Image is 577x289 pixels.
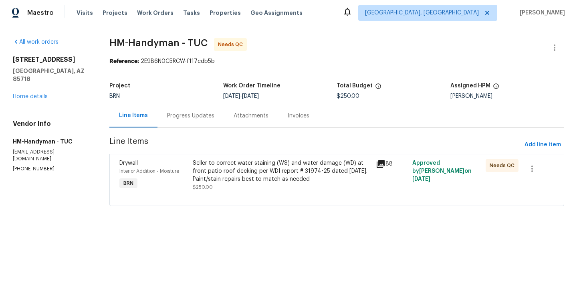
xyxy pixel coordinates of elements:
span: [DATE] [223,93,240,99]
span: Line Items [109,137,521,152]
span: Approved by [PERSON_NAME] on [412,160,472,182]
h4: Vendor Info [13,120,90,128]
div: Attachments [234,112,268,120]
span: - [223,93,259,99]
span: Tasks [183,10,200,16]
span: Visits [77,9,93,17]
span: $250.00 [337,93,359,99]
span: Interior Addition - Moisture [119,169,179,174]
div: [PERSON_NAME] [450,93,564,99]
span: Work Orders [137,9,174,17]
div: Line Items [119,111,148,119]
span: The total cost of line items that have been proposed by Opendoor. This sum includes line items th... [375,83,381,93]
div: 2E9B6N0C5RCW-f117cdb5b [109,57,564,65]
span: Needs QC [218,40,246,49]
span: BRN [120,179,137,187]
h5: Work Order Timeline [223,83,280,89]
p: [PHONE_NUMBER] [13,166,90,172]
span: [GEOGRAPHIC_DATA], [GEOGRAPHIC_DATA] [365,9,479,17]
span: The hpm assigned to this work order. [493,83,499,93]
span: [PERSON_NAME] [516,9,565,17]
b: Reference: [109,59,139,64]
div: Seller to correct water staining (WS) and water damage (WD) at front patio roof decking per WDI r... [193,159,371,183]
span: HM-Handyman - TUC [109,38,208,48]
span: Drywall [119,160,138,166]
div: Invoices [288,112,309,120]
a: All work orders [13,39,59,45]
span: Geo Assignments [250,9,303,17]
span: [DATE] [412,176,430,182]
span: Maestro [27,9,54,17]
h5: HM-Handyman - TUC [13,137,90,146]
div: Progress Updates [167,112,214,120]
button: Add line item [521,137,564,152]
span: Add line item [525,140,561,150]
a: Home details [13,94,48,99]
span: BRN [109,93,120,99]
h5: [GEOGRAPHIC_DATA], AZ 85718 [13,67,90,83]
span: Needs QC [490,162,518,170]
h5: Assigned HPM [450,83,490,89]
span: Properties [210,9,241,17]
h5: Total Budget [337,83,373,89]
h2: [STREET_ADDRESS] [13,56,90,64]
span: Projects [103,9,127,17]
p: [EMAIL_ADDRESS][DOMAIN_NAME] [13,149,90,162]
h5: Project [109,83,130,89]
span: $250.00 [193,185,213,190]
span: [DATE] [242,93,259,99]
div: 88 [376,159,408,169]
